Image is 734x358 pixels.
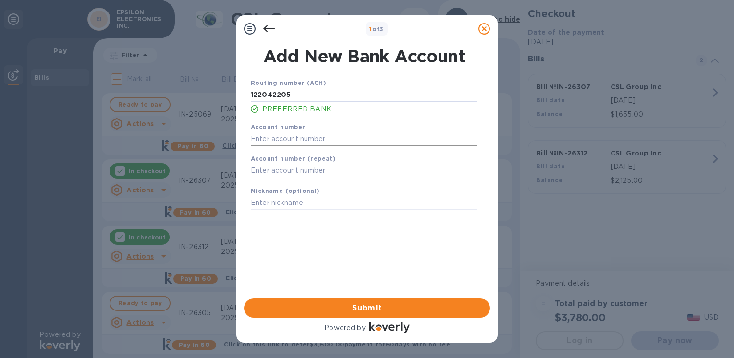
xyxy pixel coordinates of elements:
[244,298,490,318] button: Submit
[369,25,372,33] span: 1
[251,196,477,210] input: Enter nickname
[252,302,482,314] span: Submit
[251,79,326,86] b: Routing number (ACH)
[369,322,410,333] img: Logo
[245,46,483,66] h1: Add New Bank Account
[251,131,477,146] input: Enter account number
[251,88,477,102] input: Enter routing number
[251,123,306,131] b: Account number
[324,323,365,333] p: Powered by
[262,104,477,114] p: PREFERRED BANK
[251,187,320,194] b: Nickname (optional)
[251,155,336,162] b: Account number (repeat)
[369,25,384,33] b: of 3
[251,164,477,178] input: Enter account number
